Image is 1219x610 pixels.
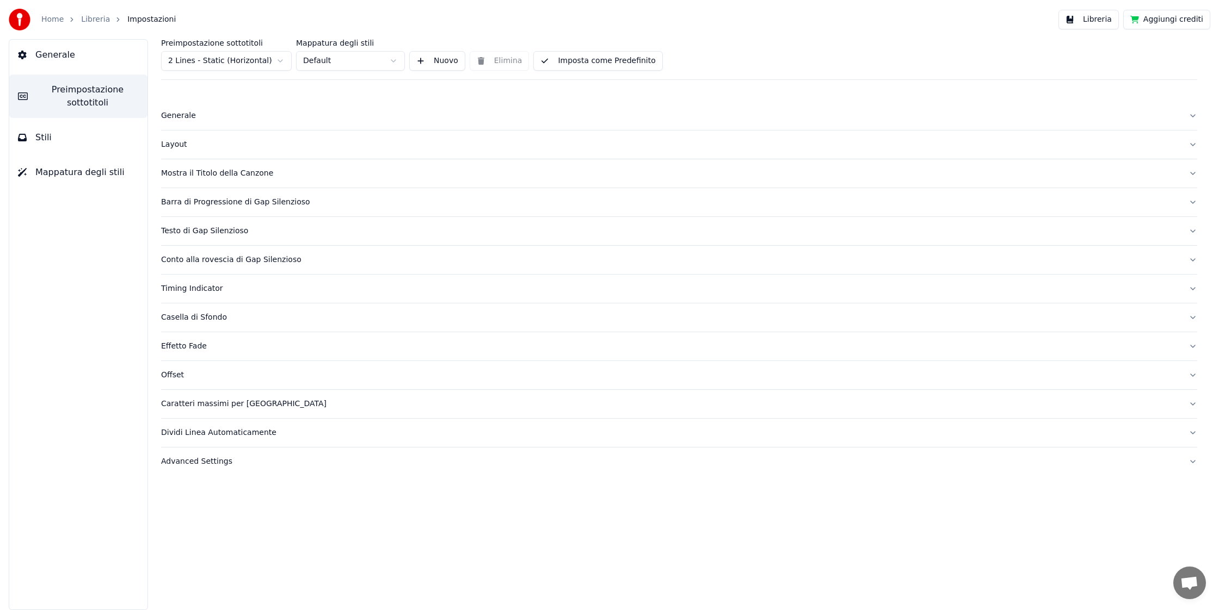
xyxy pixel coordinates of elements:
button: Mappatura degli stili [9,157,147,188]
a: Home [41,14,64,25]
div: Effetto Fade [161,341,1180,352]
button: Advanced Settings [161,447,1197,476]
button: Casella di Sfondo [161,303,1197,332]
button: Preimpostazione sottotitoli [9,74,147,118]
button: Libreria [1058,10,1119,29]
img: youka [9,9,30,30]
button: Offset [161,361,1197,389]
div: Testo di Gap Silenzioso [161,226,1180,236]
button: Mostra il Titolo della Canzone [161,159,1197,188]
label: Mappatura degli stili [296,39,405,47]
button: Layout [161,130,1197,159]
div: Caratteri massimi per [GEOGRAPHIC_DATA] [161,399,1180,409]
nav: breadcrumb [41,14,176,25]
div: Mostra il Titolo della Canzone [161,168,1180,179]
button: Caratteri massimi per [GEOGRAPHIC_DATA] [161,390,1197,418]
div: Timing Indicator [161,283,1180,294]
div: Conto alla rovescia di Gap Silenzioso [161,254,1180,265]
div: Advanced Settings [161,456,1180,467]
span: Stili [35,131,52,144]
button: Effetto Fade [161,332,1197,360]
a: Libreria [81,14,110,25]
div: Barra di Progressione di Gap Silenzioso [161,197,1180,208]
label: Preimpostazione sottotitoli [161,39,292,47]
button: Imposta come Predefinito [533,51,662,71]
span: Impostazioni [127,14,176,25]
button: Barra di Progressione di Gap Silenzioso [161,188,1197,216]
button: Dividi Linea Automaticamente [161,419,1197,447]
div: Offset [161,370,1180,381]
button: Generale [161,102,1197,130]
button: Stili [9,122,147,153]
button: Conto alla rovescia di Gap Silenzioso [161,246,1197,274]
button: Aggiungi crediti [1123,10,1210,29]
button: Nuovo [409,51,465,71]
span: Mappatura degli stili [35,166,125,179]
div: Aprire la chat [1173,567,1206,599]
button: Generale [9,40,147,70]
span: Preimpostazione sottotitoli [36,83,139,109]
span: Generale [35,48,75,61]
div: Dividi Linea Automaticamente [161,427,1180,438]
div: Casella di Sfondo [161,312,1180,323]
button: Testo di Gap Silenzioso [161,217,1197,245]
div: Generale [161,110,1180,121]
div: Layout [161,139,1180,150]
button: Timing Indicator [161,275,1197,303]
